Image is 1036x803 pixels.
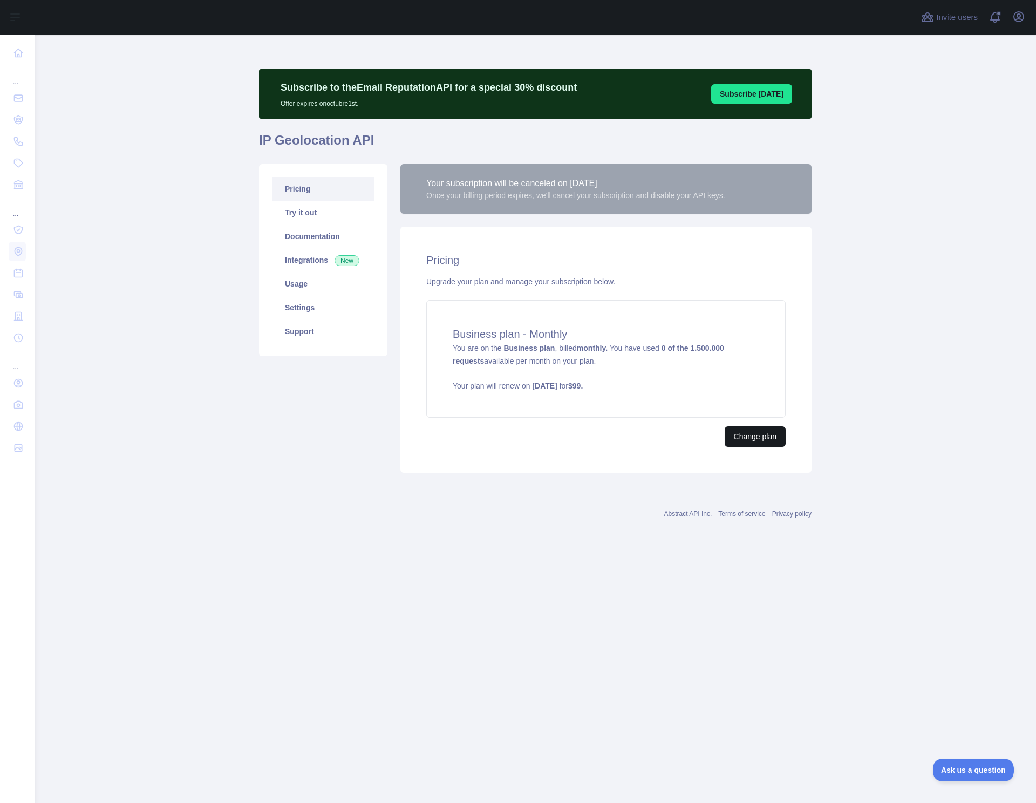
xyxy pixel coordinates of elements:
div: ... [9,350,26,371]
a: Integrations New [272,248,374,272]
a: Abstract API Inc. [664,510,712,518]
div: Once your billing period expires, we'll cancel your subscription and disable your API keys. [426,190,725,201]
h1: IP Geolocation API [259,132,812,158]
strong: 0 of the 1.500.000 requests [453,344,724,365]
strong: monthly. [577,344,608,352]
strong: [DATE] [532,382,557,390]
div: ... [9,196,26,218]
h2: Pricing [426,253,786,268]
a: Documentation [272,224,374,248]
div: Your subscription will be canceled on [DATE] [426,177,725,190]
a: Usage [272,272,374,296]
p: Subscribe to the Email Reputation API for a special 30 % discount [281,80,577,95]
a: Terms of service [718,510,765,518]
span: Invite users [936,11,978,24]
span: You are on the , billed You have used available per month on your plan. [453,344,759,391]
p: Offer expires on octubre 1st. [281,95,577,108]
span: New [335,255,359,266]
a: Privacy policy [772,510,812,518]
a: Pricing [272,177,374,201]
button: Change plan [725,426,786,447]
div: Upgrade your plan and manage your subscription below. [426,276,786,287]
p: Your plan will renew on for [453,380,759,391]
iframe: Toggle Customer Support [933,759,1014,781]
strong: Business plan [503,344,555,352]
a: Try it out [272,201,374,224]
h4: Business plan - Monthly [453,326,759,342]
button: Invite users [919,9,980,26]
div: ... [9,65,26,86]
a: Support [272,319,374,343]
strong: $ 99 . [568,382,583,390]
a: Settings [272,296,374,319]
button: Subscribe [DATE] [711,84,792,104]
